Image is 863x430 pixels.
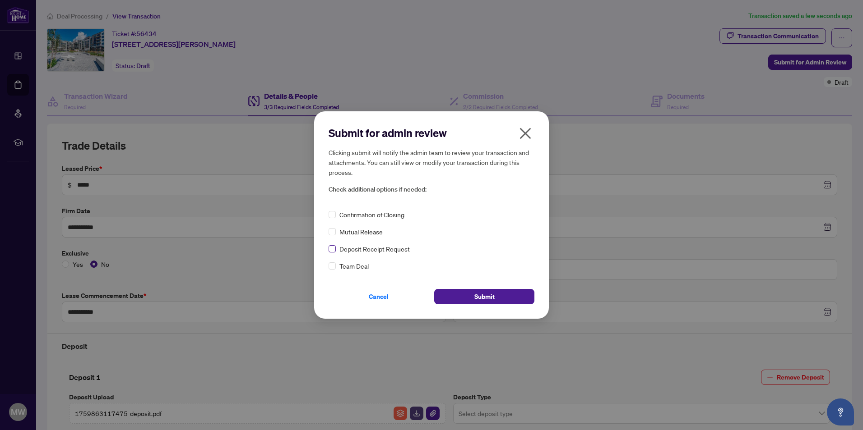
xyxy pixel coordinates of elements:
[518,126,533,141] span: close
[329,147,534,177] h5: Clicking submit will notify the admin team to review your transaction and attachments. You can st...
[329,126,534,140] h2: Submit for admin review
[329,289,429,304] button: Cancel
[827,398,854,425] button: Open asap
[339,227,383,237] span: Mutual Release
[339,261,369,271] span: Team Deal
[339,244,410,254] span: Deposit Receipt Request
[474,289,495,304] span: Submit
[369,289,389,304] span: Cancel
[329,184,534,195] span: Check additional options if needed:
[339,210,404,220] span: Confirmation of Closing
[434,289,534,304] button: Submit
